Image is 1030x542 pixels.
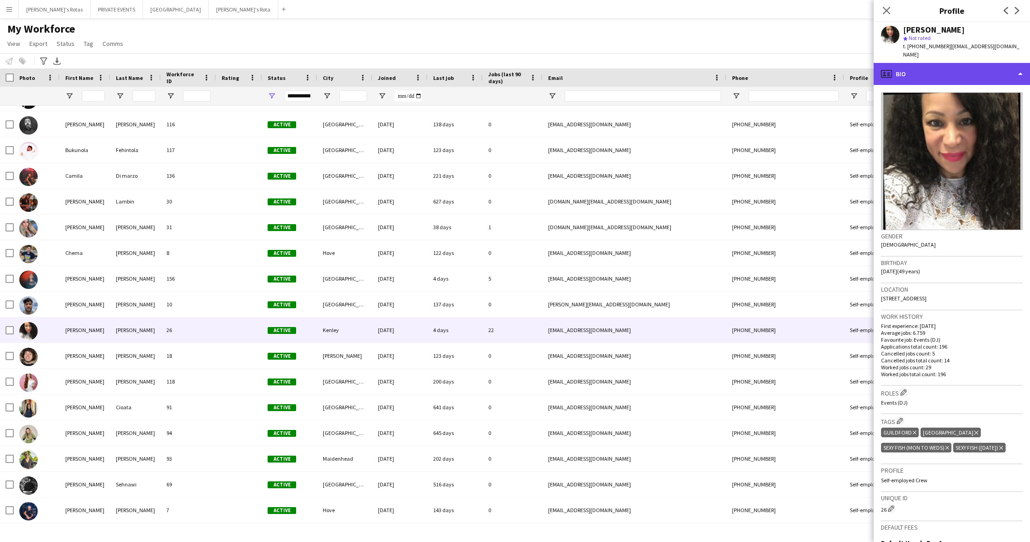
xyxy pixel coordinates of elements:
span: [DATE] (49 years) [881,268,920,275]
div: Chema [60,240,110,265]
button: Open Filter Menu [65,92,74,100]
div: Self-employed Crew [844,266,903,291]
span: Status [268,74,286,81]
div: 30 [161,189,216,214]
div: Hove [317,497,372,523]
div: 4 days [428,266,483,291]
div: [PHONE_NUMBER] [727,446,844,471]
div: Self-employed Crew [844,472,903,497]
div: 0 [483,369,543,394]
span: Active [268,198,296,205]
img: Catherine Lambin [19,193,38,212]
div: [PHONE_NUMBER] [727,420,844,446]
div: [GEOGRAPHIC_DATA] [317,112,372,137]
div: Sexy Fish ([DATE]) [953,443,1005,452]
span: Active [268,327,296,334]
div: Lambin [110,189,161,214]
span: Active [268,301,296,308]
span: Active [268,507,296,514]
div: [PERSON_NAME] [60,215,110,240]
p: First experience: [DATE] [881,322,1023,329]
a: Export [26,38,51,50]
img: Daniel Sehnawi [19,476,38,495]
button: Open Filter Menu [166,92,175,100]
button: Open Filter Menu [850,92,858,100]
div: 641 days [428,395,483,420]
span: Active [268,276,296,282]
div: [PERSON_NAME] [110,446,161,471]
div: [EMAIL_ADDRESS][DOMAIN_NAME] [543,497,727,523]
div: [PERSON_NAME] [60,395,110,420]
div: 200 days [428,369,483,394]
h3: Work history [881,312,1023,321]
div: [PERSON_NAME] [60,497,110,523]
button: Open Filter Menu [116,92,124,100]
p: Applications total count: 196 [881,343,1023,350]
span: Events (DJ) [881,399,908,406]
span: Joined [378,74,396,81]
div: [EMAIL_ADDRESS][DOMAIN_NAME] [543,112,727,137]
div: [PERSON_NAME] [110,215,161,240]
button: Open Filter Menu [268,92,276,100]
div: [PERSON_NAME] [60,472,110,497]
div: 0 [483,292,543,317]
span: Photo [19,74,35,81]
div: [PHONE_NUMBER] [727,215,844,240]
div: [PERSON_NAME] [60,112,110,137]
div: 221 days [428,163,483,188]
div: 1 [483,215,543,240]
p: Worked jobs total count: 196 [881,371,1023,378]
div: [PHONE_NUMBER] [727,189,844,214]
div: [DATE] [372,266,428,291]
div: [GEOGRAPHIC_DATA] [317,395,372,420]
div: Kenley [317,317,372,343]
div: Hove [317,240,372,265]
div: 0 [483,137,543,163]
div: 0 [483,163,543,188]
div: [PHONE_NUMBER] [727,497,844,523]
h3: Roles [881,388,1023,397]
div: 627 days [428,189,483,214]
div: 0 [483,112,543,137]
div: [PHONE_NUMBER] [727,369,844,394]
div: 7 [161,497,216,523]
span: Workforce ID [166,71,200,85]
div: [PERSON_NAME] [110,240,161,265]
div: [GEOGRAPHIC_DATA] [317,215,372,240]
div: [DATE] [372,497,428,523]
span: Active [268,353,296,360]
div: [DATE] [372,215,428,240]
span: Active [268,121,296,128]
div: 138 days [428,112,483,137]
div: Self-employed Crew [844,369,903,394]
div: [DATE] [372,472,428,497]
div: [PERSON_NAME] [110,266,161,291]
span: Status [57,40,74,48]
img: David Barker [19,502,38,520]
input: Profile Filter Input [866,90,898,102]
span: Comms [103,40,123,48]
div: [PHONE_NUMBER] [727,317,844,343]
input: Last Name Filter Input [132,90,155,102]
span: t. [PHONE_NUMBER] [903,43,951,50]
div: 0 [483,343,543,368]
button: [PERSON_NAME]'s Rota [209,0,278,18]
div: 123 days [428,137,483,163]
div: [EMAIL_ADDRESS][DOMAIN_NAME] [543,266,727,291]
div: [DOMAIN_NAME][EMAIL_ADDRESS][DOMAIN_NAME] [543,189,727,214]
input: Workforce ID Filter Input [183,90,211,102]
div: Di marzo [110,163,161,188]
p: Average jobs: 6.759 [881,329,1023,336]
span: View [7,40,20,48]
div: Self-employed Crew [844,240,903,265]
div: [DATE] [372,395,428,420]
div: 143 days [428,497,483,523]
div: Sehnawi [110,472,161,497]
span: Active [268,378,296,385]
span: Active [268,404,296,411]
div: 123 days [428,343,483,368]
h3: Profile [874,5,1030,17]
div: [PHONE_NUMBER] [727,163,844,188]
div: 4 days [428,317,483,343]
img: Colette Hazen [19,373,38,392]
